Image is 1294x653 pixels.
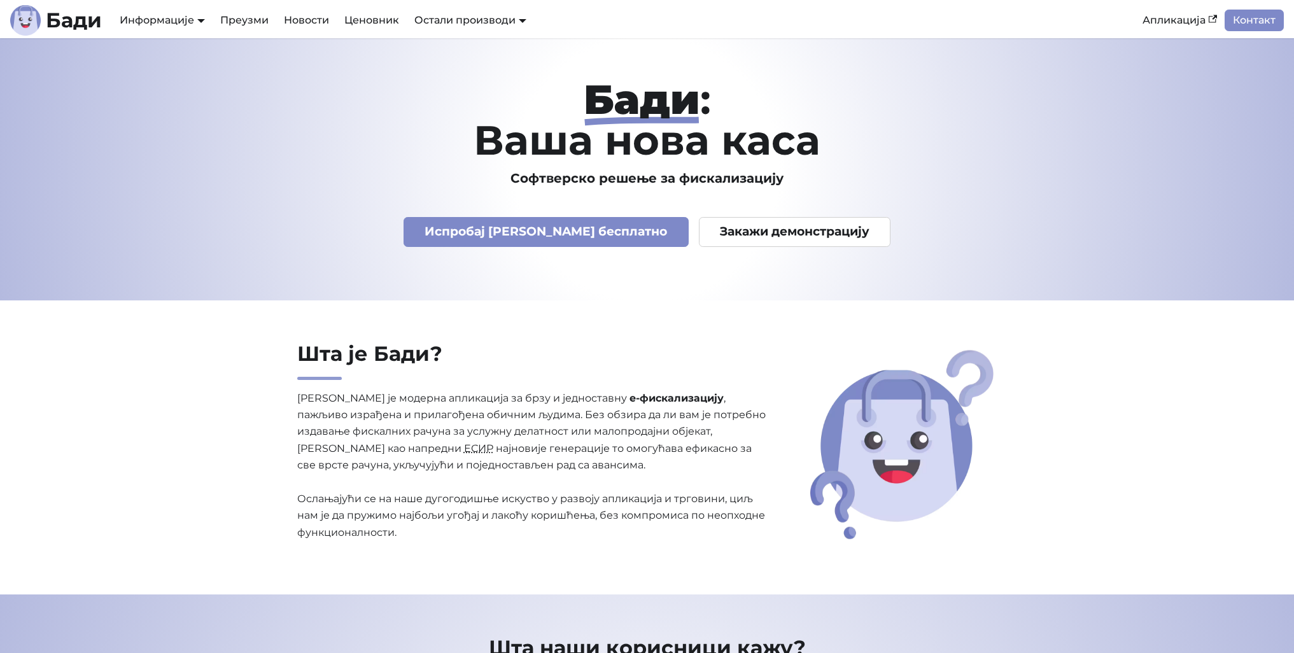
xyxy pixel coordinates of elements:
[464,442,493,454] abbr: Електронски систем за издавање рачуна
[276,10,337,31] a: Новости
[806,346,998,544] img: Шта је Бади?
[10,5,102,36] a: ЛогоБади
[414,14,526,26] a: Остали производи
[237,79,1057,160] h1: : Ваша нова каса
[297,341,767,380] h2: Шта је Бади?
[1135,10,1225,31] a: Апликација
[237,171,1057,186] h3: Софтверско решење за фискализацију
[10,5,41,36] img: Лого
[629,392,724,404] strong: е-фискализацију
[699,217,891,247] a: Закажи демонстрацију
[404,217,689,247] a: Испробај [PERSON_NAME] бесплатно
[213,10,276,31] a: Преузми
[297,390,767,542] p: [PERSON_NAME] је модерна апликација за брзу и једноставну , пажљиво израђена и прилагођена обични...
[584,74,700,124] strong: Бади
[120,14,205,26] a: Информације
[46,10,102,31] b: Бади
[337,10,407,31] a: Ценовник
[1225,10,1284,31] a: Контакт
